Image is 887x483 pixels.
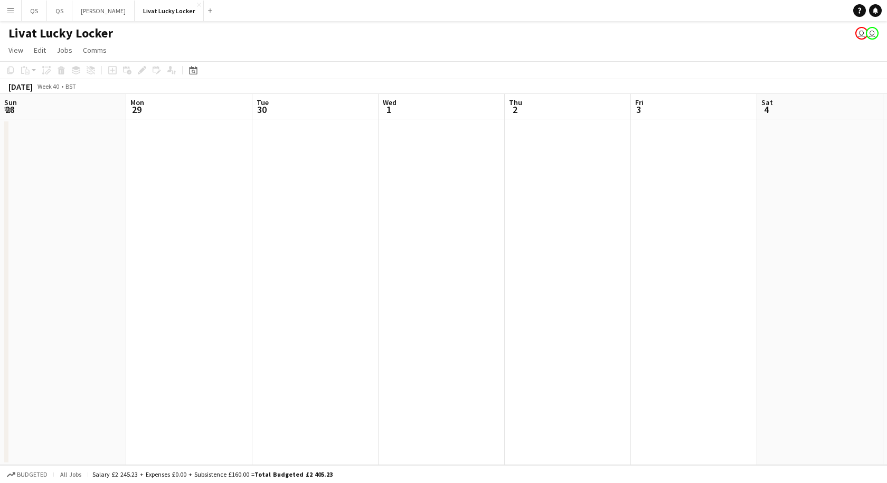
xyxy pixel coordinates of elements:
span: Budgeted [17,471,48,478]
span: Jobs [56,45,72,55]
span: 2 [507,103,522,116]
span: View [8,45,23,55]
span: Week 40 [35,82,61,90]
span: Mon [130,98,144,107]
span: All jobs [58,470,83,478]
span: Sun [4,98,17,107]
span: Thu [509,98,522,107]
div: [DATE] [8,81,33,92]
span: 4 [760,103,773,116]
button: QS [22,1,47,21]
app-user-avatar: Nina Mackay [866,27,879,40]
span: Edit [34,45,46,55]
span: 29 [129,103,144,116]
span: Total Budgeted £2 405.23 [254,470,333,478]
a: Jobs [52,43,77,57]
button: Budgeted [5,469,49,480]
span: 1 [381,103,397,116]
div: BST [65,82,76,90]
span: Sat [761,98,773,107]
span: Fri [635,98,644,107]
button: Livat Lucky Locker [135,1,204,21]
a: Edit [30,43,50,57]
div: Salary £2 245.23 + Expenses £0.00 + Subsistence £160.00 = [92,470,333,478]
span: Wed [383,98,397,107]
button: [PERSON_NAME] [72,1,135,21]
a: Comms [79,43,111,57]
h1: Livat Lucky Locker [8,25,113,41]
span: 30 [255,103,269,116]
a: View [4,43,27,57]
span: Comms [83,45,107,55]
button: QS [47,1,72,21]
app-user-avatar: Ellie Allen [855,27,868,40]
span: Tue [257,98,269,107]
span: 3 [634,103,644,116]
span: 28 [3,103,17,116]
